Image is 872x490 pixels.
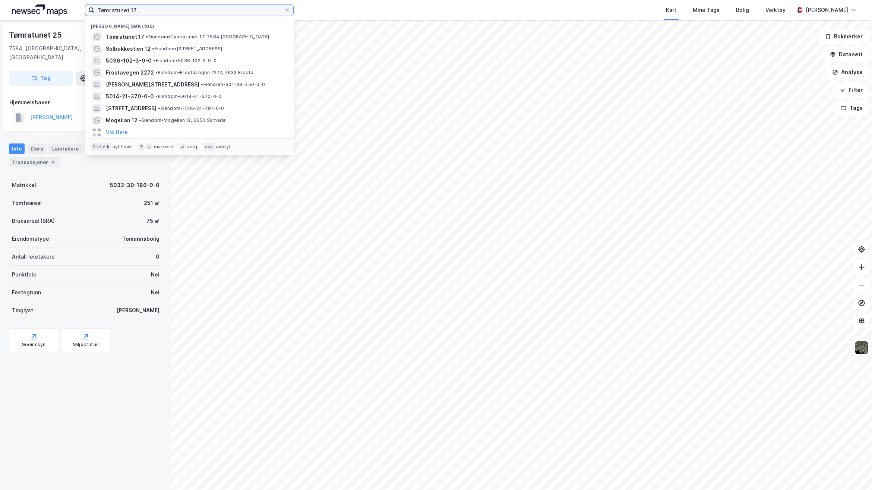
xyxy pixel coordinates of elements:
[9,157,60,167] div: Transaksjoner
[85,18,294,31] div: [PERSON_NAME] søk (100)
[146,34,148,39] span: •
[216,144,231,150] div: avbryt
[833,83,869,98] button: Filter
[834,101,869,116] button: Tags
[91,143,111,151] div: Ctrl + k
[113,144,132,150] div: nytt søk
[106,104,157,113] span: [STREET_ADDRESS]
[9,143,25,154] div: Info
[854,341,869,355] img: 9k=
[106,116,138,125] span: Mogeilan 12
[835,454,872,490] iframe: Chat Widget
[9,98,162,107] div: Hjemmelshaver
[151,270,159,279] div: Nei
[187,144,197,150] div: velg
[12,306,33,315] div: Tinglyst
[12,234,49,243] div: Eiendomstype
[158,105,224,111] span: Eiendom • 1506-24-781-0-0
[155,94,158,99] span: •
[106,44,151,53] span: Solbakkestien 12
[139,117,141,123] span: •
[203,143,215,151] div: esc
[765,6,786,15] div: Verktøy
[146,34,269,40] span: Eiendom • Tømratunet 17, 7584 [GEOGRAPHIC_DATA]
[49,143,82,154] div: Leietakere
[155,70,158,75] span: •
[158,105,160,111] span: •
[85,143,113,154] div: Datasett
[122,234,159,243] div: Tomannsbolig
[155,70,253,76] span: Eiendom • Frostavegen 2272, 7633 Frosta
[736,6,749,15] div: Bolig
[806,6,848,15] div: [PERSON_NAME]
[73,342,99,348] div: Miljøstatus
[12,270,37,279] div: Punktleie
[50,158,57,166] div: 4
[155,94,221,99] span: Eiendom • 5014-21-370-0-0
[139,117,227,123] span: Eiendom • Mogeilan 12, 6650 Surnadal
[12,181,36,190] div: Matrikkel
[106,32,144,41] span: Tømratunet 17
[835,454,872,490] div: Kontrollprogram for chat
[106,128,128,137] button: Vis flere
[28,143,46,154] div: Eiere
[154,144,173,150] div: markere
[12,288,41,297] div: Festegrunn
[146,216,159,225] div: 75 ㎡
[12,199,42,208] div: Tomteareal
[666,6,676,15] div: Kart
[153,58,217,64] span: Eiendom • 5036-102-3-0-0
[826,65,869,80] button: Analyse
[94,4,284,16] input: Søk på adresse, matrikkel, gårdeiere, leietakere eller personer
[12,216,55,225] div: Bruksareal (BRA)
[106,56,152,65] span: 5036-102-3-0-0
[9,29,63,41] div: Tømratunet 25
[156,252,159,261] div: 0
[824,47,869,62] button: Datasett
[144,199,159,208] div: 251 ㎡
[819,29,869,44] button: Bokmerker
[106,80,199,89] span: [PERSON_NAME][STREET_ADDRESS]
[151,288,159,297] div: Nei
[152,46,222,52] span: Eiendom • [STREET_ADDRESS]
[12,252,55,261] div: Antall leietakere
[106,92,154,101] span: 5014-21-370-0-0
[117,306,159,315] div: [PERSON_NAME]
[153,58,155,63] span: •
[12,4,67,16] img: logo.a4113a55bc3d86da70a041830d287a7e.svg
[106,68,154,77] span: Frostavegen 2272
[693,6,720,15] div: Mine Tags
[152,46,154,51] span: •
[22,342,46,348] div: Geoinnsyn
[9,44,128,62] div: 7584, [GEOGRAPHIC_DATA], [GEOGRAPHIC_DATA]
[201,82,265,88] span: Eiendom • 301-93-450-0-0
[9,71,73,86] button: Tag
[201,82,203,87] span: •
[110,181,159,190] div: 5032-30-186-0-0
